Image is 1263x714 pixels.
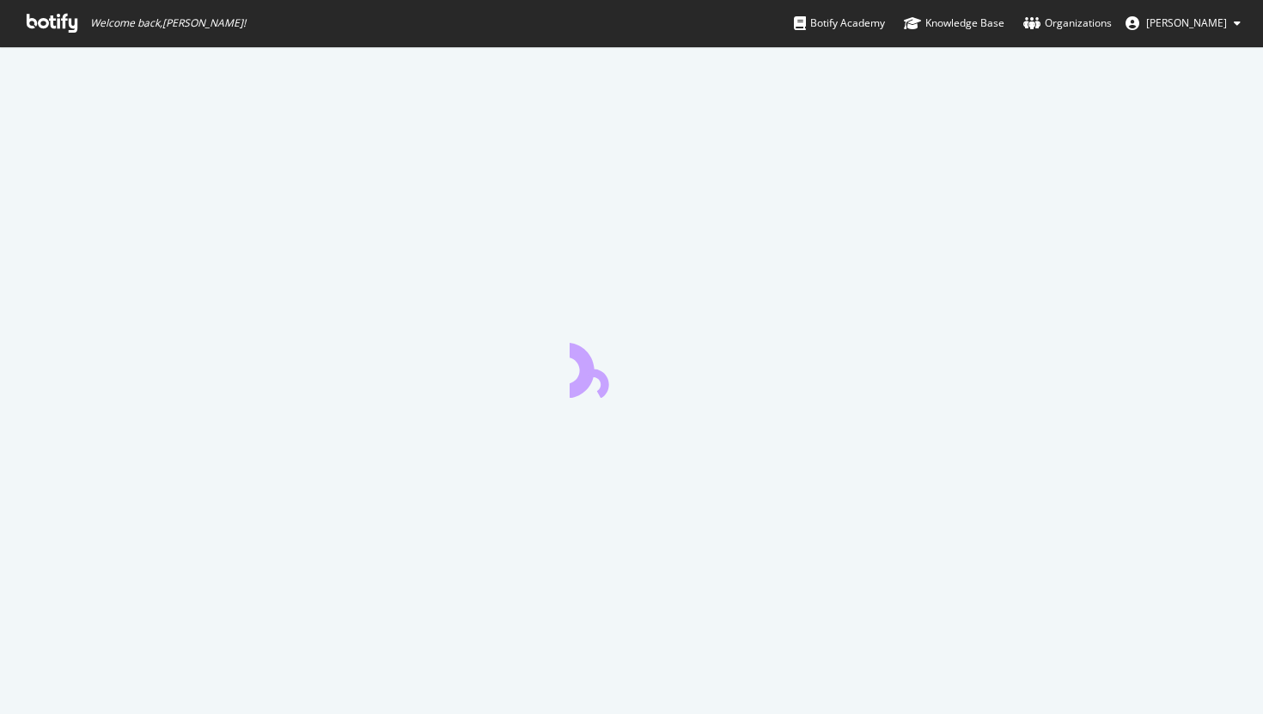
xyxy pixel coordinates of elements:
div: animation [570,336,693,398]
div: Organizations [1023,15,1112,32]
span: Welcome back, [PERSON_NAME] ! [90,16,246,30]
div: Knowledge Base [904,15,1004,32]
button: [PERSON_NAME] [1112,9,1254,37]
span: Ellie Combes [1146,15,1227,30]
div: Botify Academy [794,15,885,32]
